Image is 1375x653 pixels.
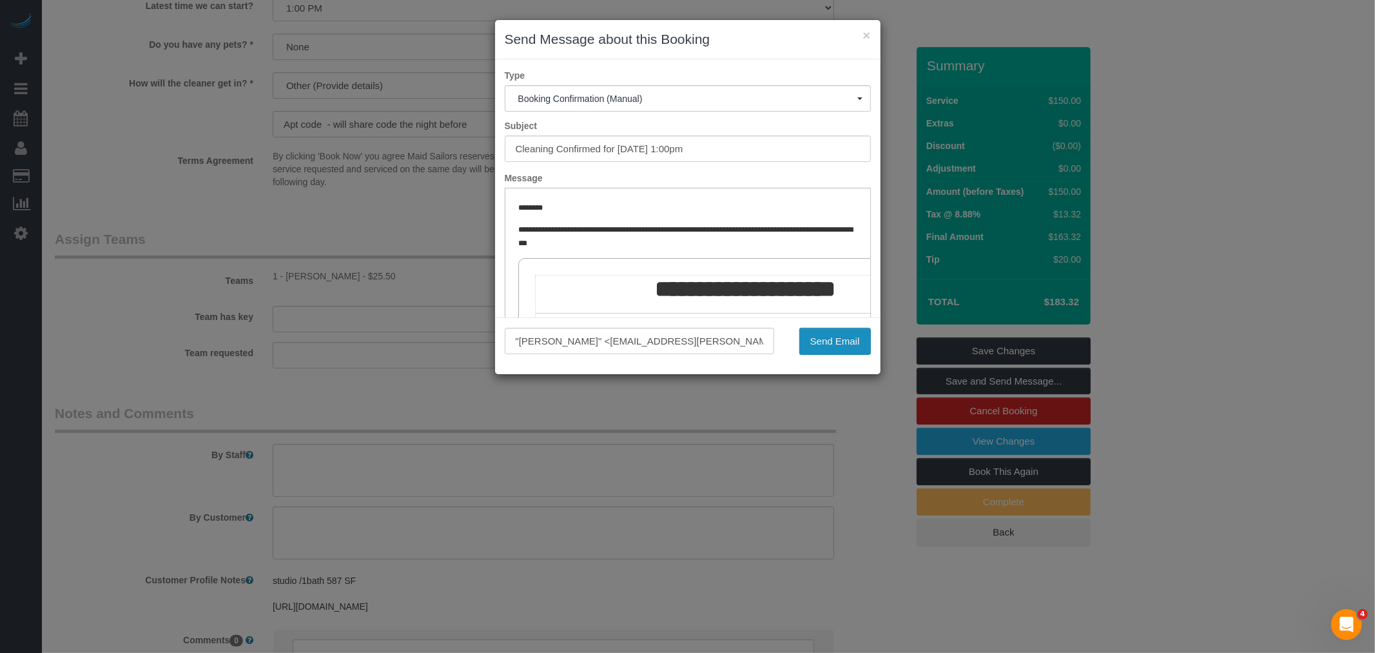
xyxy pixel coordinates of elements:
label: Subject [495,119,881,132]
iframe: Rich Text Editor, editor1 [505,188,870,390]
input: Subject [505,136,871,162]
span: Booking Confirmation (Manual) [518,94,857,104]
iframe: Intercom live chat [1331,609,1362,640]
span: 4 [1358,609,1368,619]
label: Type [495,69,881,82]
button: Send Email [799,328,871,355]
label: Message [495,172,881,185]
button: Booking Confirmation (Manual) [505,85,871,112]
button: × [863,28,870,42]
h3: Send Message about this Booking [505,30,871,49]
